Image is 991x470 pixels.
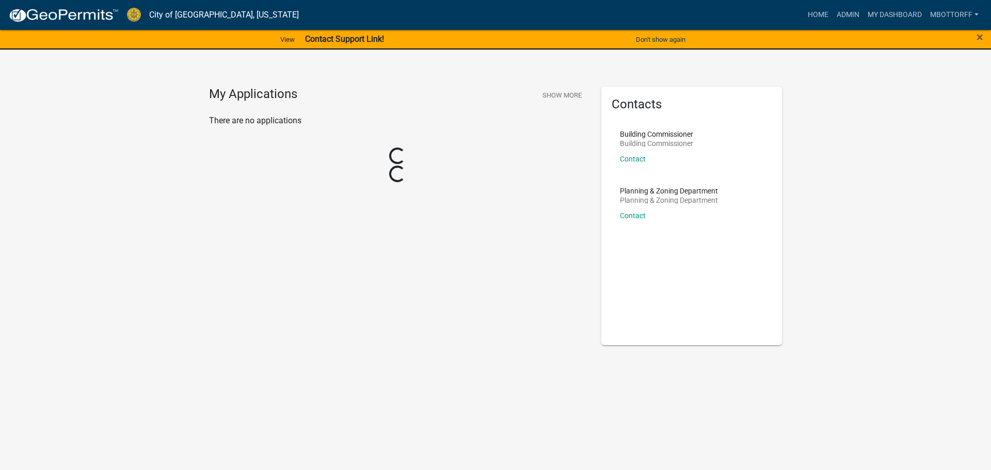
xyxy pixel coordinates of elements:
[864,5,926,25] a: My Dashboard
[209,115,586,127] p: There are no applications
[620,187,718,195] p: Planning & Zoning Department
[276,31,299,48] a: View
[977,30,983,44] span: ×
[620,140,693,147] p: Building Commissioner
[612,97,772,112] h5: Contacts
[804,5,833,25] a: Home
[620,155,646,163] a: Contact
[149,6,299,24] a: City of [GEOGRAPHIC_DATA], [US_STATE]
[209,87,297,102] h4: My Applications
[977,31,983,43] button: Close
[620,212,646,220] a: Contact
[127,8,141,22] img: City of Jeffersonville, Indiana
[632,31,690,48] button: Don't show again
[620,197,718,204] p: Planning & Zoning Department
[305,34,384,44] strong: Contact Support Link!
[926,5,983,25] a: Mbottorff
[833,5,864,25] a: Admin
[620,131,693,138] p: Building Commissioner
[538,87,586,104] button: Show More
